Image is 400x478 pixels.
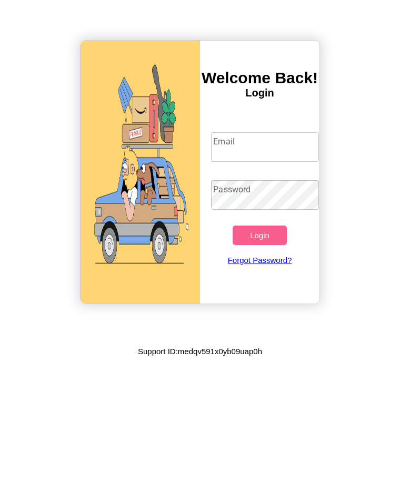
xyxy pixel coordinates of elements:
a: Forgot Password? [206,245,313,275]
button: Login [233,226,286,245]
h3: Welcome Back! [200,69,319,87]
h4: Login [200,87,319,99]
img: gif [81,41,200,304]
p: Support ID: medqv591x0yb09uap0h [138,344,262,358]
